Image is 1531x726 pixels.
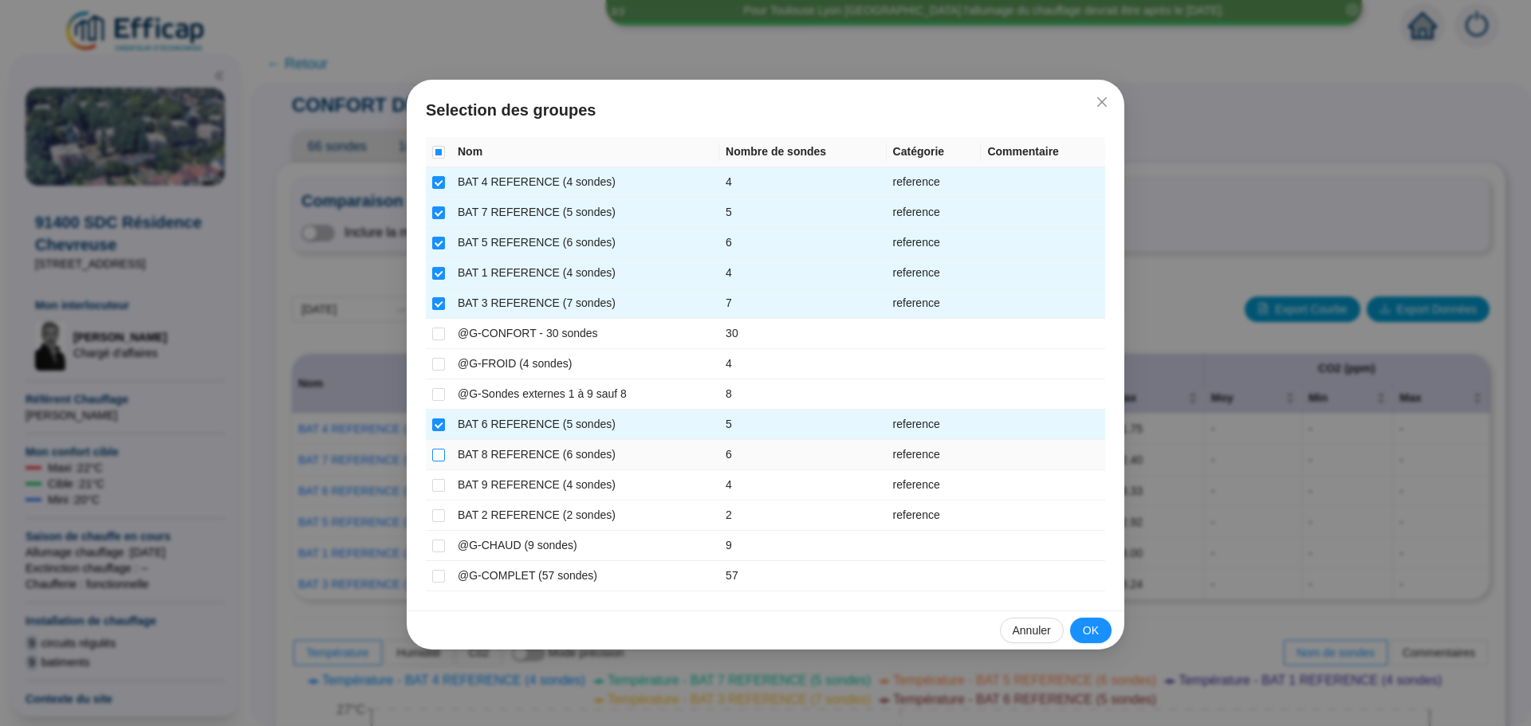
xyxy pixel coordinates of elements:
td: 57 [719,561,886,591]
td: reference [887,167,982,198]
td: 8 [719,379,886,410]
td: reference [887,500,982,531]
td: 4 [719,470,886,500]
td: 4 [719,349,886,379]
td: BAT 8 REFERENCE (6 sondes) [451,440,719,470]
button: OK [1070,618,1112,643]
td: 5 [719,198,886,228]
td: @G-CONFORT - 30 sondes [451,319,719,349]
span: Selection des groupes [426,99,1105,121]
span: OK [1083,622,1099,639]
button: Annuler [1000,618,1064,643]
td: 30 [719,319,886,349]
td: 4 [719,258,886,288]
td: BAT 7 REFERENCE (5 sondes) [451,198,719,228]
td: reference [887,410,982,440]
td: reference [887,228,982,258]
th: Nombre de sondes [719,137,886,167]
th: Nom [451,137,719,167]
td: reference [887,470,982,500]
td: 6 [719,440,886,470]
td: 4 [719,167,886,198]
span: Fermer [1089,96,1115,108]
td: BAT 4 REFERENCE (4 sondes) [451,167,719,198]
td: 9 [719,531,886,561]
span: Annuler [1013,622,1051,639]
span: close [1096,96,1108,108]
td: @G-Sondes externes 1 à 9 sauf 8 [451,379,719,410]
td: @G-COMPLET (57 sondes) [451,561,719,591]
td: reference [887,440,982,470]
td: 2 [719,500,886,531]
td: BAT 6 REFERENCE (5 sondes) [451,410,719,440]
button: Close [1089,89,1115,115]
td: BAT 3 REFERENCE (7 sondes) [451,288,719,319]
th: Catégorie [887,137,982,167]
td: reference [887,258,982,288]
td: reference [887,288,982,319]
td: BAT 1 REFERENCE (4 sondes) [451,258,719,288]
td: 5 [719,410,886,440]
td: reference [887,198,982,228]
td: 6 [719,228,886,258]
td: @G-FROID (4 sondes) [451,349,719,379]
td: BAT 5 REFERENCE (6 sondes) [451,228,719,258]
td: 7 [719,288,886,319]
td: BAT 2 REFERENCE (2 sondes) [451,500,719,531]
td: BAT 9 REFERENCE (4 sondes) [451,470,719,500]
th: Commentaire [981,137,1105,167]
td: @G-CHAUD (9 sondes) [451,531,719,561]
